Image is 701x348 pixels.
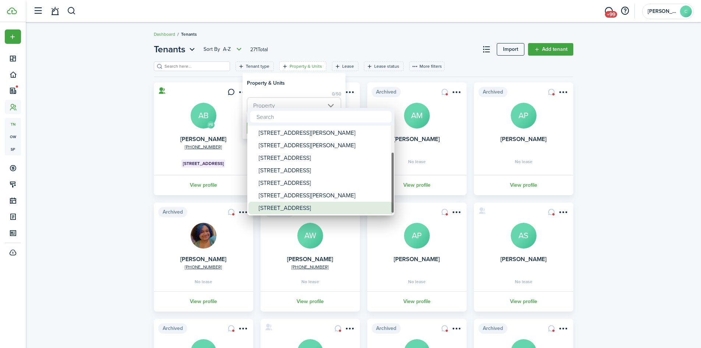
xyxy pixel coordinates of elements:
[259,139,389,152] div: [STREET_ADDRESS][PERSON_NAME]
[259,152,389,164] div: [STREET_ADDRESS]
[259,202,389,214] div: [STREET_ADDRESS]
[259,127,389,139] div: [STREET_ADDRESS][PERSON_NAME]
[259,177,389,189] div: [STREET_ADDRESS]
[250,111,392,123] input: Search
[259,164,389,177] div: [STREET_ADDRESS]
[259,189,389,202] div: [STREET_ADDRESS][PERSON_NAME]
